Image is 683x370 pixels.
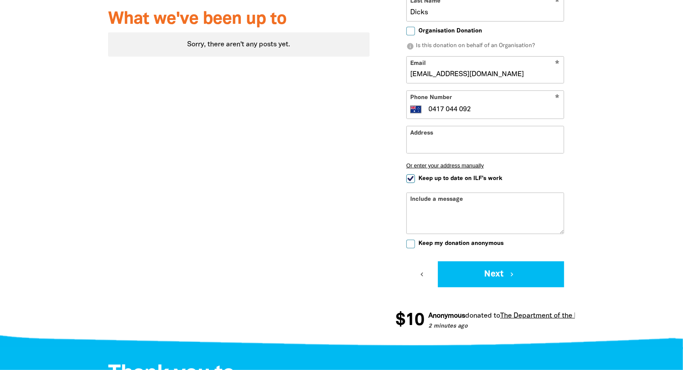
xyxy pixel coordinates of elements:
div: Donation stream [396,307,575,335]
div: Sorry, there aren't any posts yet. [108,32,370,57]
span: $10 [386,312,414,329]
span: Keep my donation anonymous [418,239,504,248]
i: chevron_left [418,270,426,278]
button: chevron_left [406,261,438,287]
button: Next chevron_right [438,261,564,287]
input: Organisation Donation [406,27,415,35]
i: Required [555,94,559,103]
em: Anonymous [418,313,455,319]
button: Or enter your address manually [406,162,564,169]
div: Paginated content [108,32,370,57]
i: info [406,42,414,50]
i: chevron_right [508,270,516,278]
p: Is this donation on behalf of an Organisation? [406,42,564,51]
input: Keep up to date on ILF's work [406,174,415,183]
span: donated to [455,313,490,319]
span: Organisation Donation [418,27,482,35]
h3: What we've been up to [108,10,370,29]
span: Keep up to date on ILF's work [418,174,502,183]
input: Keep my donation anonymous [406,240,415,248]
